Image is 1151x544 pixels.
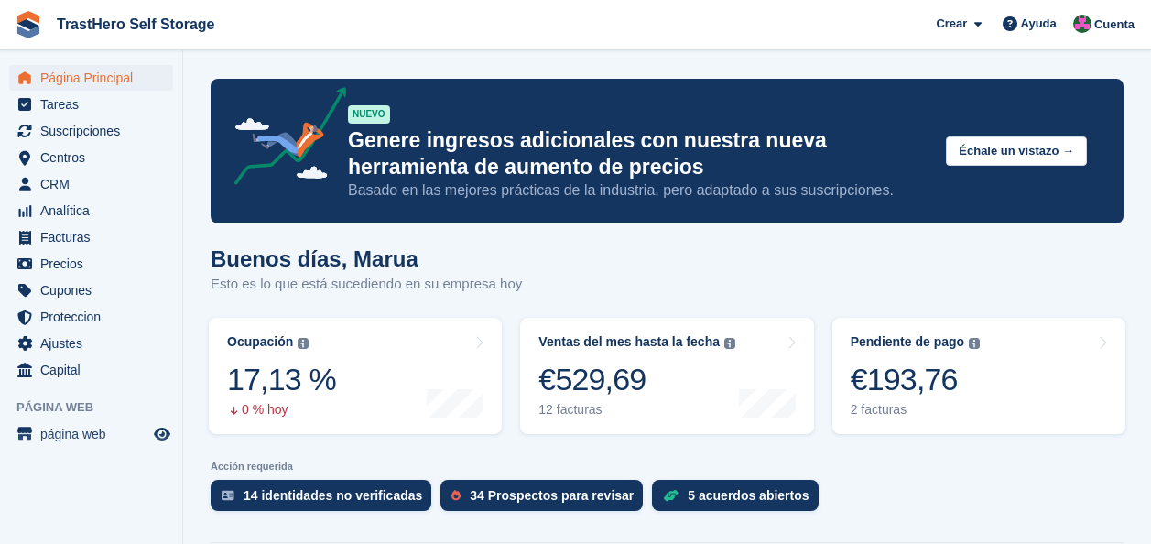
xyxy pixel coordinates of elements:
a: 5 acuerdos abiertos [652,480,827,520]
span: Ajustes [40,331,150,356]
img: deal-1b604bf984904fb50ccaf53a9ad4b4a5d6e5aea283cecdc64d6e3604feb123c2.svg [663,489,679,502]
a: menu [9,145,173,170]
span: página web [40,421,150,447]
div: Ventas del mes hasta la fecha [538,334,720,350]
div: €193,76 [851,361,980,398]
span: Facturas [40,224,150,250]
span: Página web [16,398,182,417]
img: stora-icon-8386f47178a22dfd0bd8f6a31ec36ba5ce8667c1dd55bd0f319d3a0aa187defe.svg [15,11,42,38]
button: Échale un vistazo → [946,136,1087,167]
span: Precios [40,251,150,277]
div: 34 Prospectos para revisar [470,488,634,503]
a: Ocupación 17,13 % 0 % hoy [209,318,502,434]
span: Cuenta [1094,16,1135,34]
a: 34 Prospectos para revisar [440,480,652,520]
span: Cupones [40,277,150,303]
img: prospect-51fa495bee0391a8d652442698ab0144808aea92771e9ea1ae160a38d050c398.svg [451,490,461,501]
div: €529,69 [538,361,735,398]
img: verify_identity-adf6edd0f0f0b5bbfe63781bf79b02c33cf7c696d77639b501bdc392416b5a36.svg [222,490,234,501]
span: Crear [936,15,967,33]
img: icon-info-grey-7440780725fd019a000dd9b08b2336e03edf1995a4989e88bcd33f0948082b44.svg [969,338,980,349]
a: menu [9,65,173,91]
h1: Buenos días, Marua [211,246,522,271]
a: Pendiente de pago €193,76 2 facturas [832,318,1125,434]
a: TrastHero Self Storage [49,9,223,39]
span: Capital [40,357,150,383]
p: Esto es lo que está sucediendo en su empresa hoy [211,274,522,295]
a: menu [9,357,173,383]
a: menu [9,198,173,223]
a: menu [9,331,173,356]
div: Ocupación [227,334,293,350]
a: Vista previa de la tienda [151,423,173,445]
div: 5 acuerdos abiertos [688,488,809,503]
a: menu [9,118,173,144]
div: 12 facturas [538,402,735,418]
img: icon-info-grey-7440780725fd019a000dd9b08b2336e03edf1995a4989e88bcd33f0948082b44.svg [724,338,735,349]
p: Genere ingresos adicionales con nuestra nueva herramienta de aumento de precios [348,127,931,180]
a: Ventas del mes hasta la fecha €529,69 12 facturas [520,318,813,434]
div: Pendiente de pago [851,334,964,350]
span: Analítica [40,198,150,223]
a: menu [9,92,173,117]
a: menu [9,251,173,277]
span: Proteccion [40,304,150,330]
a: menu [9,171,173,197]
span: Ayuda [1021,15,1057,33]
a: menú [9,421,173,447]
p: Basado en las mejores prácticas de la industria, pero adaptado a sus suscripciones. [348,180,931,201]
div: 0 % hoy [227,402,336,418]
div: NUEVO [348,105,390,124]
span: Tareas [40,92,150,117]
span: Página Principal [40,65,150,91]
a: menu [9,304,173,330]
span: CRM [40,171,150,197]
a: menu [9,224,173,250]
a: 14 identidades no verificadas [211,480,440,520]
p: Acción requerida [211,461,1124,473]
span: Centros [40,145,150,170]
img: price-adjustments-announcement-icon-8257ccfd72463d97f412b2fc003d46551f7dbcb40ab6d574587a9cd5c0d94... [219,87,347,191]
img: icon-info-grey-7440780725fd019a000dd9b08b2336e03edf1995a4989e88bcd33f0948082b44.svg [298,338,309,349]
img: Marua Grioui [1073,15,1091,33]
div: 17,13 % [227,361,336,398]
span: Suscripciones [40,118,150,144]
div: 14 identidades no verificadas [244,488,422,503]
div: 2 facturas [851,402,980,418]
a: menu [9,277,173,303]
